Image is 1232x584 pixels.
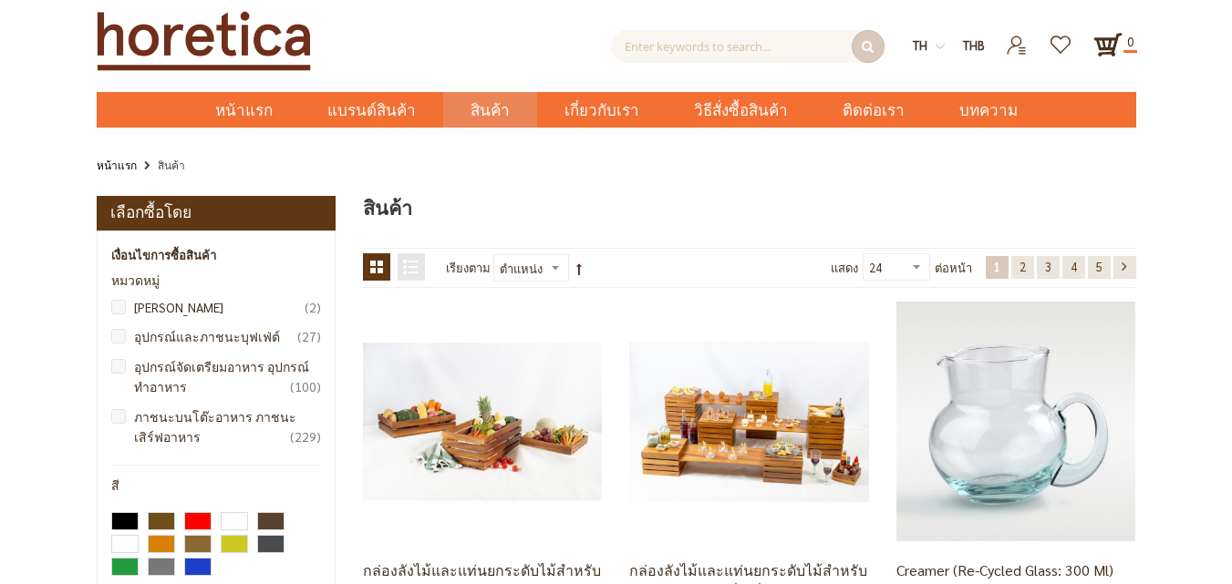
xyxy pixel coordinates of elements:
a: กล่องลังไม้และแท่นยกระดับไม้สำหรับโชว์อาหาร GN 1/1 [363,412,602,427]
span: สินค้า [471,92,510,129]
strong: สินค้า [158,158,185,172]
span: 229 [290,426,321,446]
span: 27 [297,326,321,346]
span: 2 [305,297,321,317]
a: แบรนด์สินค้า [300,92,443,128]
img: dropdown-icon.svg [936,42,945,51]
a: กล่องลังไม้และแท่นยกระดับไม้สำหรับโชว์อาหาร ทรงสี่เหลี่ยมจตุรัส [629,412,868,427]
span: วิธีสั่งซื้อสินค้า [694,92,788,129]
a: [PERSON_NAME] [120,297,322,317]
a: 4 [1062,256,1085,279]
span: 4 [1071,259,1077,274]
a: ภาชนะบนโต๊ะอาหาร ภาชนะเสิร์ฟอาหาร [120,406,322,447]
span: หน้าแรก [215,98,273,122]
strong: เงื่อนไขการซื้อสินค้า [111,245,216,265]
span: เกี่ยวกับเรา [564,92,639,129]
span: 3 [1045,259,1051,274]
span: ต่อหน้า [935,253,972,282]
div: สี [111,479,322,493]
a: เกี่ยวกับเรา [537,92,667,128]
div: หมวดหมู่ [111,274,322,288]
span: สินค้า [363,193,412,223]
span: 5 [1096,259,1103,274]
a: Creamer (Re-cycled Glass: 300 Ml) [896,412,1135,427]
a: 3 [1037,256,1060,279]
label: เรียงตาม [446,253,491,282]
span: th [913,37,927,53]
a: อุปกรณ์และภาชนะบุฟเฟ่ต์ [120,326,322,346]
a: หน้าแรก [188,92,300,128]
span: 2 [1020,259,1026,274]
a: วิธีสั่งซื้อสินค้า [667,92,815,128]
a: 0 [1093,30,1123,59]
strong: ตาราง [363,253,390,281]
span: บทความ [959,92,1018,129]
a: 5 [1088,256,1111,279]
span: THB [963,37,985,53]
strong: เลือกซื้อโดย [110,200,192,226]
span: แบรนด์สินค้า [327,92,416,129]
a: ติดต่อเรา [815,92,932,128]
a: บทความ [932,92,1045,128]
img: กล่องลังไม้และแท่นยกระดับไม้สำหรับโชว์อาหาร ทรงสี่เหลี่ยมจตุรัส [629,302,868,540]
a: Creamer (Re-cycled Glass: 300 Ml) [896,560,1113,579]
span: 0 [1123,31,1137,53]
span: แสดง [831,260,858,275]
a: 2 [1011,256,1034,279]
a: รายการโปรด [1040,30,1084,46]
img: Horetica.com [97,11,311,71]
img: Creamer (Re-cycled Glass: 300 Ml) [896,302,1135,540]
img: กล่องลังไม้และแท่นยกระดับไม้สำหรับโชว์อาหาร GN 1/1 [363,302,602,540]
a: เข้าสู่ระบบ [995,30,1040,46]
a: หน้าแรก [97,155,137,175]
span: 1 [994,259,1000,274]
a: สินค้า [443,92,537,128]
span: 100 [290,376,321,396]
span: ติดต่อเรา [843,92,905,129]
a: อุปกรณ์จัดเตรียมอาหาร อุปกรณ์ทำอาหาร [120,356,322,397]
